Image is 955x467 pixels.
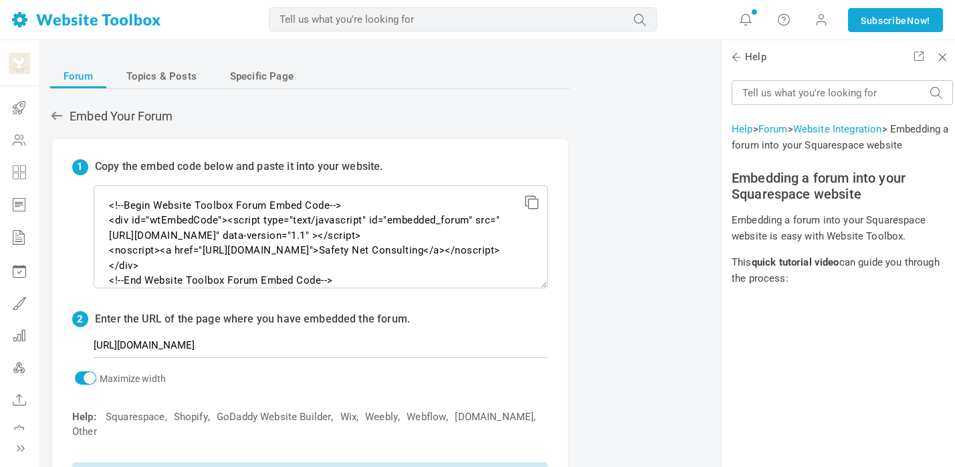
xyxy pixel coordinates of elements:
input: Maximize width [75,371,96,385]
a: GoDaddy Website Builder [217,410,331,424]
b: quick tutorial video [752,256,839,268]
span: > > > Embedding a forum into your Squarespace website [732,123,948,151]
span: Help [732,50,766,64]
p: Enter the URL of the page where you have embedded the forum. [95,312,410,328]
span: 2 [72,311,88,327]
div: , , , , , , , [66,410,548,439]
p: Copy the embed code below and paste it into your website. [95,159,383,175]
span: Now! [907,13,930,28]
img: favicon.ico [9,53,30,74]
a: Website Integration [793,123,882,135]
a: Webflow [407,410,446,424]
input: Example: https://www.safetynetconsulting.ca/forum/ [94,333,548,358]
a: Forum [758,123,788,135]
input: Tell us what you're looking for [269,7,657,31]
a: Forum [50,64,106,88]
input: Tell us what you're looking for [732,80,953,105]
a: Shopify [174,410,208,424]
a: Weebly [365,410,398,424]
span: Forum [64,64,93,88]
label: Maximize width [72,373,166,384]
a: Specific Page [217,64,307,88]
a: SubscribeNow! [848,8,943,32]
h2: Embedding a forum into your Squarespace website [732,170,953,202]
a: Topics & Posts [113,64,210,88]
textarea: <!--Begin Website Toolbox Forum Embed Code--> <div id="wtEmbedCode"><script type="text/javascript... [94,185,548,288]
p: Embedding a forum into your Squarespace website is easy with Website Toolbox. [732,212,953,244]
span: Help: [72,411,96,423]
a: Wix [340,410,356,424]
span: Topics & Posts [126,64,197,88]
p: This can guide you through the process: [732,254,953,286]
a: Help [732,123,753,135]
a: [DOMAIN_NAME] [455,410,534,424]
h2: Embed Your Forum [50,109,570,124]
a: Squarespace [106,410,165,424]
span: Back [730,50,743,64]
span: 1 [72,159,88,175]
span: Specific Page [230,64,294,88]
a: Other [72,425,97,439]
